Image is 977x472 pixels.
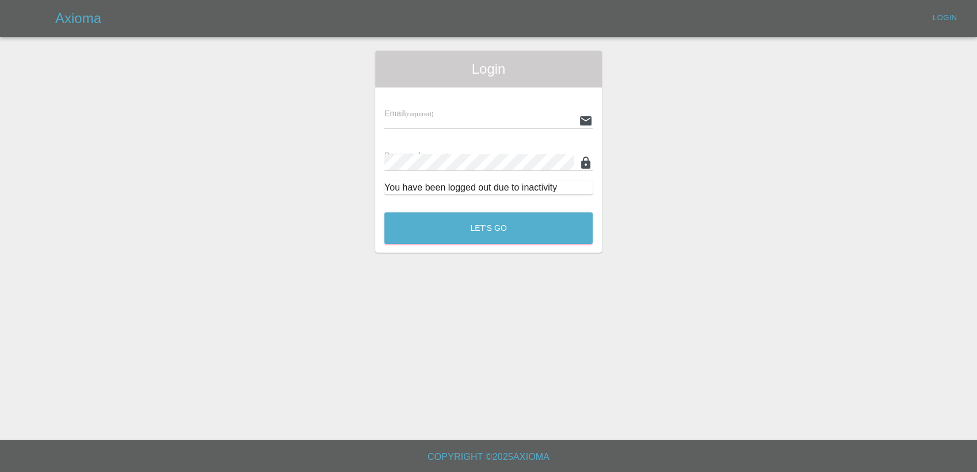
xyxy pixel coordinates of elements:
a: Login [926,9,963,27]
span: Email [384,109,433,118]
span: Login [384,60,593,78]
span: Password [384,151,449,160]
div: You have been logged out due to inactivity [384,181,593,195]
small: (required) [421,153,449,159]
button: Let's Go [384,212,593,244]
h6: Copyright © 2025 Axioma [9,449,968,465]
small: (required) [405,111,434,117]
h5: Axioma [55,9,101,28]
